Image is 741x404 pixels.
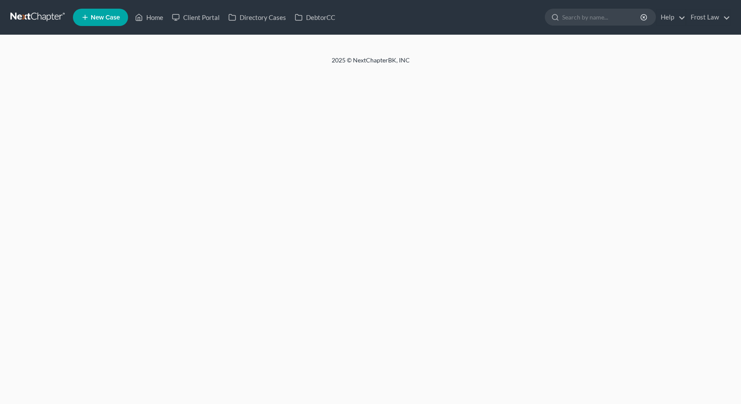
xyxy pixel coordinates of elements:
a: Client Portal [168,10,224,25]
span: New Case [91,14,120,21]
a: Directory Cases [224,10,290,25]
a: Help [656,10,685,25]
a: Frost Law [686,10,730,25]
div: 2025 © NextChapterBK, INC [123,56,618,72]
a: Home [131,10,168,25]
a: DebtorCC [290,10,339,25]
input: Search by name... [562,9,642,25]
